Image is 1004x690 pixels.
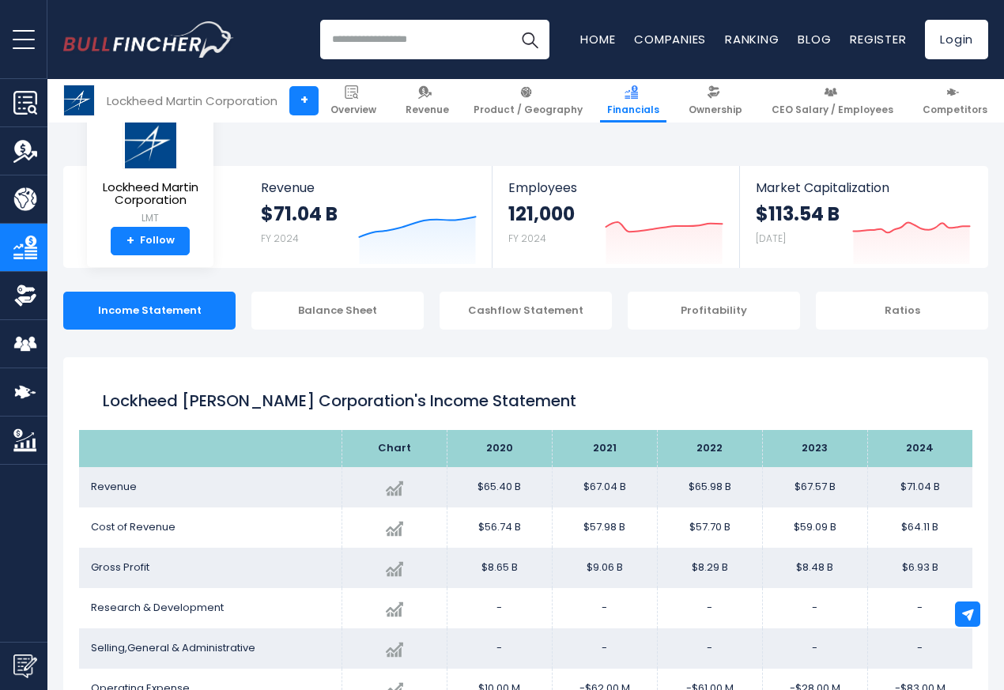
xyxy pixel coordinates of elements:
div: Income Statement [63,292,236,330]
span: Gross Profit [91,560,149,575]
a: Financials [600,79,666,123]
a: Companies [634,31,706,47]
td: $59.09 B [762,507,867,548]
td: $64.11 B [867,507,972,548]
a: Go to homepage [63,21,233,58]
a: Blog [798,31,831,47]
td: $8.48 B [762,548,867,588]
img: Ownership [13,284,37,307]
td: $57.70 B [657,507,762,548]
td: $65.98 B [657,467,762,507]
a: CEO Salary / Employees [764,79,900,123]
td: - [867,628,972,669]
div: Ratios [816,292,988,330]
td: - [447,628,552,669]
td: $71.04 B [867,467,972,507]
div: Profitability [628,292,800,330]
strong: $113.54 B [756,202,840,226]
td: $6.93 B [867,548,972,588]
td: $8.29 B [657,548,762,588]
a: Overview [323,79,383,123]
th: 2024 [867,430,972,467]
td: $57.98 B [552,507,657,548]
span: Revenue [406,104,449,116]
td: $67.04 B [552,467,657,507]
button: Search [510,20,549,59]
h1: Lockheed [PERSON_NAME] Corporation's Income Statement [103,389,949,413]
img: LMT logo [123,116,178,169]
a: Register [850,31,906,47]
td: - [447,588,552,628]
small: LMT [100,211,201,225]
a: Employees 121,000 FY 2024 [493,166,738,268]
strong: + [126,234,134,248]
span: Overview [330,104,376,116]
a: Market Capitalization $113.54 B [DATE] [740,166,987,268]
div: Balance Sheet [251,292,424,330]
td: - [657,628,762,669]
span: Market Capitalization [756,180,971,195]
div: Lockheed Martin Corporation [107,92,277,110]
td: - [552,588,657,628]
td: $8.65 B [447,548,552,588]
img: LMT logo [64,85,94,115]
span: Competitors [923,104,987,116]
span: Ownership [689,104,742,116]
strong: 121,000 [508,202,575,226]
th: 2020 [447,430,552,467]
a: Home [580,31,615,47]
td: $65.40 B [447,467,552,507]
small: FY 2024 [261,232,299,245]
a: Competitors [915,79,995,123]
a: Lockheed Martin Corporation LMT [99,115,202,227]
td: - [762,628,867,669]
a: Login [925,20,988,59]
th: Chart [342,430,447,467]
small: [DATE] [756,232,786,245]
a: Revenue [398,79,456,123]
td: $67.57 B [762,467,867,507]
span: Employees [508,180,723,195]
span: Revenue [261,180,477,195]
td: - [762,588,867,628]
a: + [289,86,319,115]
span: Cost of Revenue [91,519,176,534]
small: FY 2024 [508,232,546,245]
span: Selling,General & Administrative [91,640,255,655]
th: 2023 [762,430,867,467]
th: 2022 [657,430,762,467]
td: $56.74 B [447,507,552,548]
img: Bullfincher logo [63,21,234,58]
strong: $71.04 B [261,202,338,226]
td: - [657,588,762,628]
th: 2021 [552,430,657,467]
a: Ranking [725,31,779,47]
td: - [867,588,972,628]
div: Cashflow Statement [440,292,612,330]
a: +Follow [111,227,190,255]
a: Ownership [681,79,749,123]
span: Lockheed Martin Corporation [100,181,201,207]
a: Revenue $71.04 B FY 2024 [245,166,493,268]
span: Product / Geography [474,104,583,116]
span: CEO Salary / Employees [772,104,893,116]
td: $9.06 B [552,548,657,588]
a: Product / Geography [466,79,590,123]
td: - [552,628,657,669]
span: Revenue [91,479,137,494]
span: Research & Development [91,600,224,615]
span: Financials [607,104,659,116]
